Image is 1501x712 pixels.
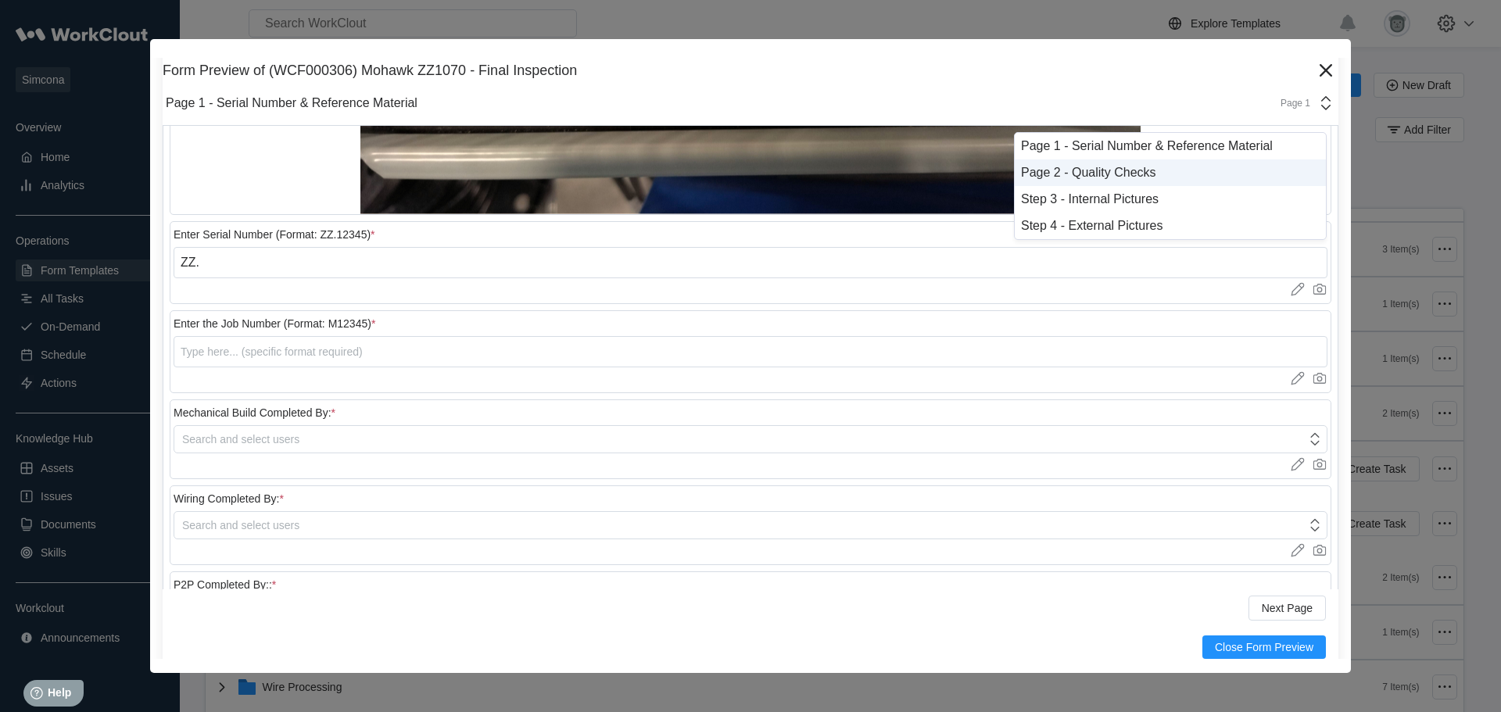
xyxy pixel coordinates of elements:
[182,433,299,445] div: Search and select users
[174,228,375,241] div: Enter Serial Number (Format: ZZ.12345)
[174,578,276,591] div: P2P Completed By::
[1202,635,1326,659] button: Close Form Preview
[163,63,1313,79] div: Form Preview of (WCF000306) Mohawk ZZ1070 - Final Inspection
[1021,139,1320,153] div: Page 1 - Serial Number & Reference Material
[166,96,417,110] div: Page 1 - Serial Number & Reference Material
[174,247,1327,278] input: Type here... (specific format required)
[174,317,375,330] div: Enter the Job Number (Format: M12345)
[174,406,335,419] div: Mechanical Build Completed By:
[1262,603,1313,614] span: Next Page
[174,336,1327,367] input: Type here... (specific format required)
[1021,219,1320,233] div: Step 4 - External Pictures
[174,492,284,505] div: Wiring Completed By:
[1248,596,1326,621] button: Next Page
[1021,166,1320,180] div: Page 2 - Quality Checks
[1271,98,1310,109] div: Page 1
[1021,192,1320,206] div: Step 3 - Internal Pictures
[182,519,299,531] div: Search and select users
[1215,642,1313,653] span: Close Form Preview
